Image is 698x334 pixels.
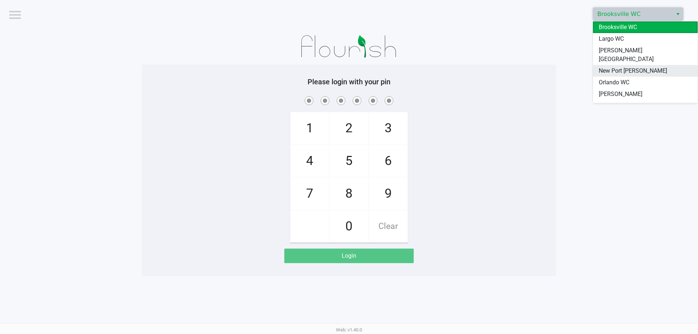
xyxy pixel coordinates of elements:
[673,8,683,21] button: Select
[599,35,624,43] span: Largo WC
[290,178,329,210] span: 7
[147,77,551,86] h5: Please login with your pin
[369,112,408,144] span: 3
[599,67,667,75] span: New Port [PERSON_NAME]
[290,145,329,177] span: 4
[369,178,408,210] span: 9
[330,112,368,144] span: 2
[330,178,368,210] span: 8
[599,78,629,87] span: Orlando WC
[369,210,408,242] span: Clear
[599,23,637,32] span: Brooksville WC
[369,145,408,177] span: 6
[330,145,368,177] span: 5
[290,112,329,144] span: 1
[330,210,368,242] span: 0
[336,327,362,333] span: Web: v1.40.0
[599,46,692,64] span: [PERSON_NAME][GEOGRAPHIC_DATA]
[599,101,654,110] span: [GEOGRAPHIC_DATA]
[599,90,642,98] span: [PERSON_NAME]
[597,10,668,19] span: Brooksville WC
